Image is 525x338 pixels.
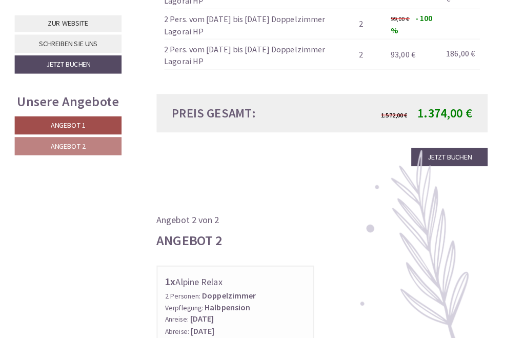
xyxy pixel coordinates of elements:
span: Angebot 1 [57,119,92,128]
span: Angebot 2 [57,140,92,149]
td: 2 Pers. vom [DATE] bis [DATE] Doppelzimmer Lagorai HP [169,39,357,69]
td: 2 Pers. vom [DATE] bis [DATE] Doppelzimmer Lagorai HP [169,9,357,39]
div: Naturhotel Waldheim [15,30,158,38]
td: 186,00 € [443,39,480,69]
small: 06:28 [15,50,158,57]
td: 2 [357,9,389,39]
div: Unsere Angebote [22,91,127,110]
a: Schreiben Sie uns [22,34,127,52]
div: Dienstag [139,8,188,25]
span: 1.374,00 € [419,104,473,120]
b: Doppelzimmer [207,286,260,296]
small: Anreise: [170,311,193,320]
a: Zur Website [22,15,127,32]
td: 2 [357,39,389,69]
b: Halbpension [209,298,254,308]
small: Verpflegung: [170,300,208,308]
small: 2 Personen: [170,288,205,296]
div: Angebot 2 [161,228,227,247]
button: Senden [271,270,326,288]
a: Jetzt buchen [22,55,127,73]
div: Alpine Relax [170,271,309,286]
span: 99,00 € [393,15,411,23]
span: 1.572,00 € [383,110,409,117]
div: Preis gesamt: [169,103,325,121]
span: Angebot 2 von 2 [161,211,224,223]
b: [DATE] [195,309,218,320]
small: Abreise: [170,323,194,331]
span: - 100 % [393,13,434,35]
span: 93,00 € [393,49,417,59]
div: Guten Tag, wie können wir Ihnen helfen? [8,28,163,59]
b: [DATE] [195,321,219,331]
b: 1x [170,271,180,284]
